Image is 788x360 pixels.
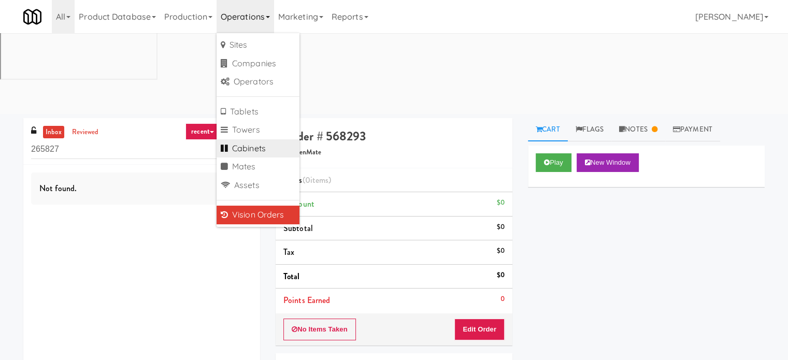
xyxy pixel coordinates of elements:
a: recent [185,123,220,140]
button: No Items Taken [283,319,356,340]
span: Items [283,174,331,186]
a: Tablets [217,103,299,121]
span: (0 ) [303,174,332,186]
a: Towers [217,121,299,139]
button: Play [536,153,571,172]
a: Payment [665,118,720,141]
a: Mates [217,157,299,176]
span: Points Earned [283,294,330,306]
h4: Order # 568293 [283,129,505,143]
a: Companies [217,54,299,73]
a: Notes [611,118,665,141]
img: Micromart [23,8,41,26]
a: reviewed [69,126,102,139]
div: $0 [497,269,505,282]
a: Assets [217,176,299,195]
a: Vision Orders [217,206,299,224]
a: Operators [217,73,299,91]
span: Tax [283,246,294,258]
ng-pluralize: items [310,174,329,186]
span: Total [283,270,300,282]
a: Sites [217,36,299,54]
button: New Window [577,153,639,172]
input: Search vision orders [31,140,252,159]
h5: KitchenMate [283,149,505,156]
span: Not found. [39,182,77,194]
div: $0 [497,221,505,234]
a: Flags [568,118,612,141]
div: $0 [497,196,505,209]
a: Cart [528,118,568,141]
div: 0 [500,293,505,306]
span: Discount [283,198,314,210]
button: Edit Order [454,319,505,340]
span: Subtotal [283,222,313,234]
a: inbox [43,126,64,139]
div: $0 [497,244,505,257]
a: Cabinets [217,139,299,158]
